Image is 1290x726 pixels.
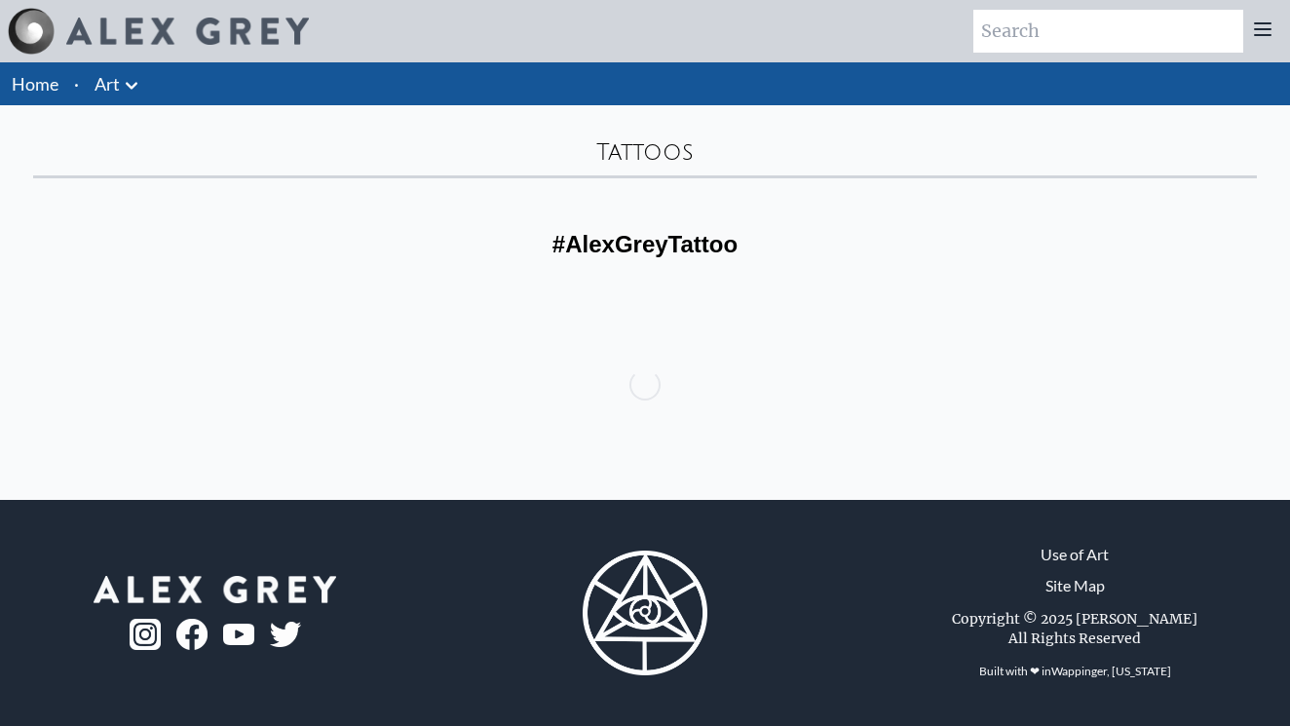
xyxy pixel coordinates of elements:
a: Use of Art [1041,543,1109,566]
img: twitter-logo.png [270,622,301,647]
div: Tattoos [21,105,1269,178]
div: All Rights Reserved [1008,629,1141,648]
a: Home [12,73,58,95]
div: Built with ❤ in [971,656,1179,687]
a: #AlexGreyTattoo [552,231,738,257]
a: Wappinger, [US_STATE] [1051,664,1171,678]
img: youtube-logo.png [223,624,254,646]
li: · [66,62,87,105]
div: Copyright © 2025 [PERSON_NAME] [952,609,1197,629]
img: fb-logo.png [176,619,208,650]
a: Art [95,70,120,97]
input: Search [973,10,1243,53]
a: Site Map [1045,574,1105,597]
img: ig-logo.png [130,619,161,650]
